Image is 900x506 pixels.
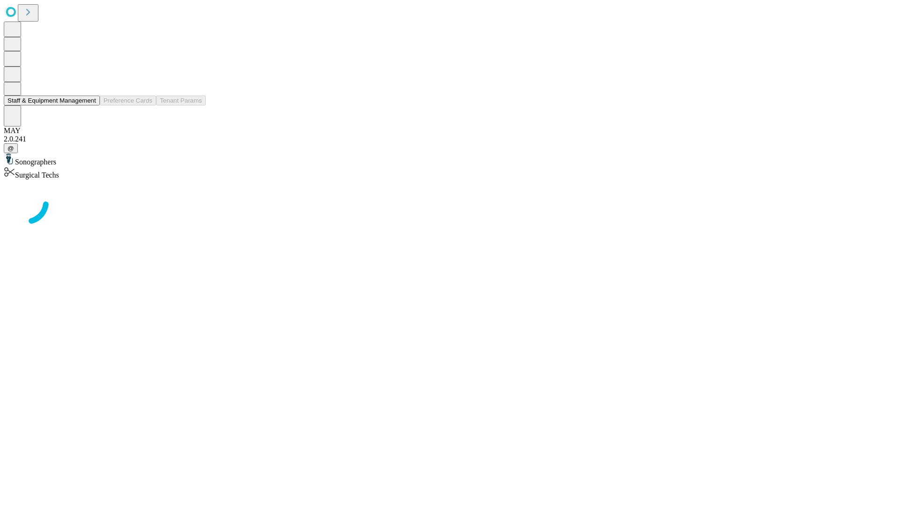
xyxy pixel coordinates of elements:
[156,96,206,105] button: Tenant Params
[7,145,14,152] span: @
[4,153,896,166] div: Sonographers
[4,135,896,143] div: 2.0.241
[4,143,18,153] button: @
[4,96,100,105] button: Staff & Equipment Management
[100,96,156,105] button: Preference Cards
[4,126,896,135] div: MAY
[4,166,896,179] div: Surgical Techs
